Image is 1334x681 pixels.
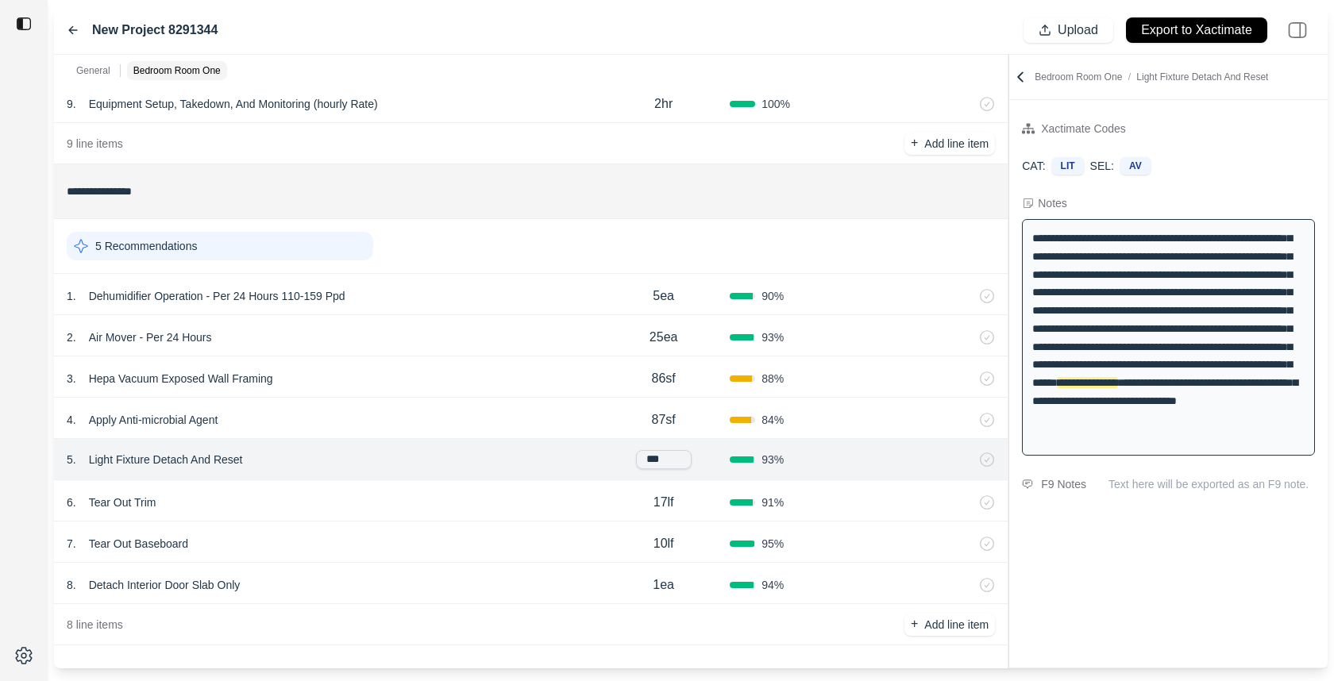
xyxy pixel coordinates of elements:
[1024,17,1113,43] button: Upload
[1280,13,1315,48] img: right-panel.svg
[761,452,784,467] span: 93 %
[1041,475,1086,494] div: F9 Notes
[83,285,352,307] p: Dehumidifier Operation - Per 24 Hours 110-159 Ppd
[67,371,76,387] p: 3 .
[16,16,32,32] img: toggle sidebar
[654,94,673,113] p: 2hr
[924,136,989,152] p: Add line item
[83,326,218,348] p: Air Mover - Per 24 Hours
[1022,158,1045,174] p: CAT:
[1058,21,1098,40] p: Upload
[1126,17,1267,43] button: Export to Xactimate
[1038,195,1067,211] div: Notes
[652,369,676,388] p: 86sf
[67,96,76,112] p: 9 .
[761,412,784,428] span: 84 %
[1120,157,1151,175] div: AV
[1022,479,1033,489] img: comment
[761,329,784,345] span: 93 %
[83,491,163,514] p: Tear Out Trim
[76,64,110,77] p: General
[761,96,790,112] span: 100 %
[1108,476,1315,492] p: Text here will be exported as an F9 note.
[1041,119,1126,138] div: Xactimate Codes
[83,367,280,390] p: Hepa Vacuum Exposed Wall Framing
[1136,71,1268,83] span: Light Fixture Detach And Reset
[83,448,249,471] p: Light Fixture Detach And Reset
[67,412,76,428] p: 4 .
[133,64,221,77] p: Bedroom Room One
[83,93,384,115] p: Equipment Setup, Takedown, And Monitoring (hourly Rate)
[1122,71,1136,83] span: /
[67,617,123,633] p: 8 line items
[1141,21,1252,40] p: Export to Xactimate
[653,575,674,594] p: 1ea
[83,574,247,596] p: Detach Interior Door Slab Only
[1052,157,1084,175] div: LIT
[911,615,918,633] p: +
[83,533,195,555] p: Tear Out Baseboard
[1090,158,1114,174] p: SEL:
[924,617,989,633] p: Add line item
[652,410,676,429] p: 87sf
[904,133,995,155] button: +Add line item
[761,288,784,304] span: 90 %
[761,536,784,552] span: 95 %
[653,287,674,306] p: 5ea
[67,136,123,152] p: 9 line items
[95,238,197,254] p: 5 Recommendations
[904,614,995,636] button: +Add line item
[650,328,678,347] p: 25ea
[654,493,674,512] p: 17lf
[67,494,76,510] p: 6 .
[911,134,918,152] p: +
[761,371,784,387] span: 88 %
[92,21,218,40] label: New Project 8291344
[67,536,76,552] p: 7 .
[761,494,784,510] span: 91 %
[761,577,784,593] span: 94 %
[654,534,674,553] p: 10lf
[67,288,76,304] p: 1 .
[67,577,76,593] p: 8 .
[83,409,225,431] p: Apply Anti-microbial Agent
[67,329,76,345] p: 2 .
[67,452,76,467] p: 5 .
[1035,71,1268,83] p: Bedroom Room One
